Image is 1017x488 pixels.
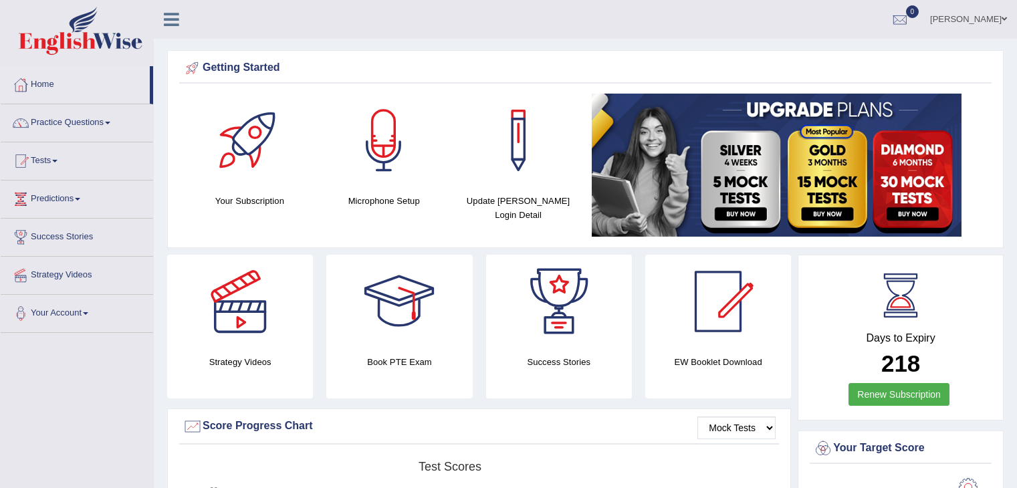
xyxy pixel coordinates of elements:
div: Your Target Score [813,439,988,459]
h4: EW Booklet Download [645,355,791,369]
h4: Your Subscription [189,194,310,208]
a: Success Stories [1,219,153,252]
h4: Strategy Videos [167,355,313,369]
h4: Book PTE Exam [326,355,472,369]
h4: Days to Expiry [813,332,988,344]
div: Score Progress Chart [183,416,776,437]
h4: Success Stories [486,355,632,369]
a: Tests [1,142,153,176]
b: 218 [881,350,920,376]
a: Predictions [1,180,153,214]
h4: Update [PERSON_NAME] Login Detail [458,194,579,222]
img: small5.jpg [592,94,962,237]
span: 0 [906,5,919,18]
div: Getting Started [183,58,988,78]
a: Practice Questions [1,104,153,138]
a: Home [1,66,150,100]
h4: Microphone Setup [324,194,445,208]
a: Your Account [1,295,153,328]
a: Strategy Videos [1,257,153,290]
tspan: Test scores [419,460,481,473]
a: Renew Subscription [849,383,949,406]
